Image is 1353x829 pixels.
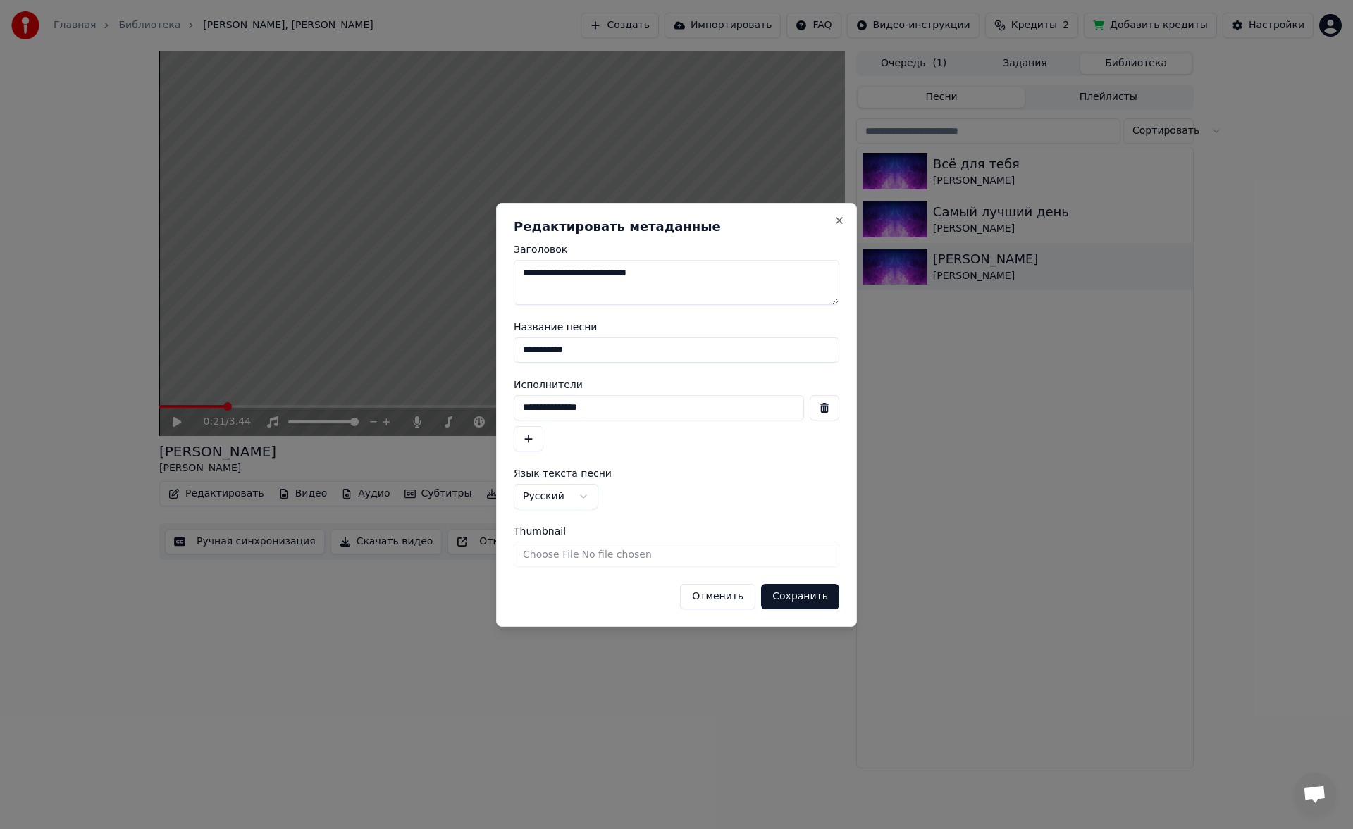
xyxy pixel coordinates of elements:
h2: Редактировать метаданные [514,220,839,233]
label: Заголовок [514,244,839,254]
label: Название песни [514,322,839,332]
label: Исполнители [514,380,839,389]
span: Thumbnail [514,526,566,536]
button: Сохранить [761,584,839,609]
button: Отменить [680,584,755,609]
span: Язык текста песни [514,468,612,478]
